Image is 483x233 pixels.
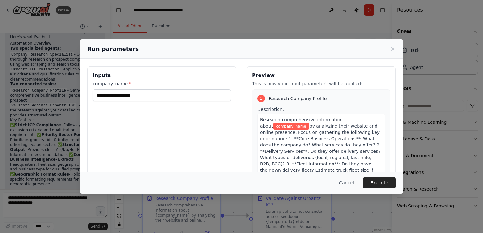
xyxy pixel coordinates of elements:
button: Execute [363,177,396,188]
span: Research comprehensive information about [260,117,343,128]
h3: Preview [252,72,390,79]
button: Cancel [334,177,359,188]
p: This is how your input parameters will be applied: [252,81,390,87]
label: company_name [93,81,231,87]
h3: Inputs [93,72,231,79]
span: Research Company Profile [269,95,327,102]
div: 1 [257,95,265,102]
span: Variable: company_name [273,123,309,130]
span: Description: [257,107,284,112]
h2: Run parameters [87,45,139,53]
